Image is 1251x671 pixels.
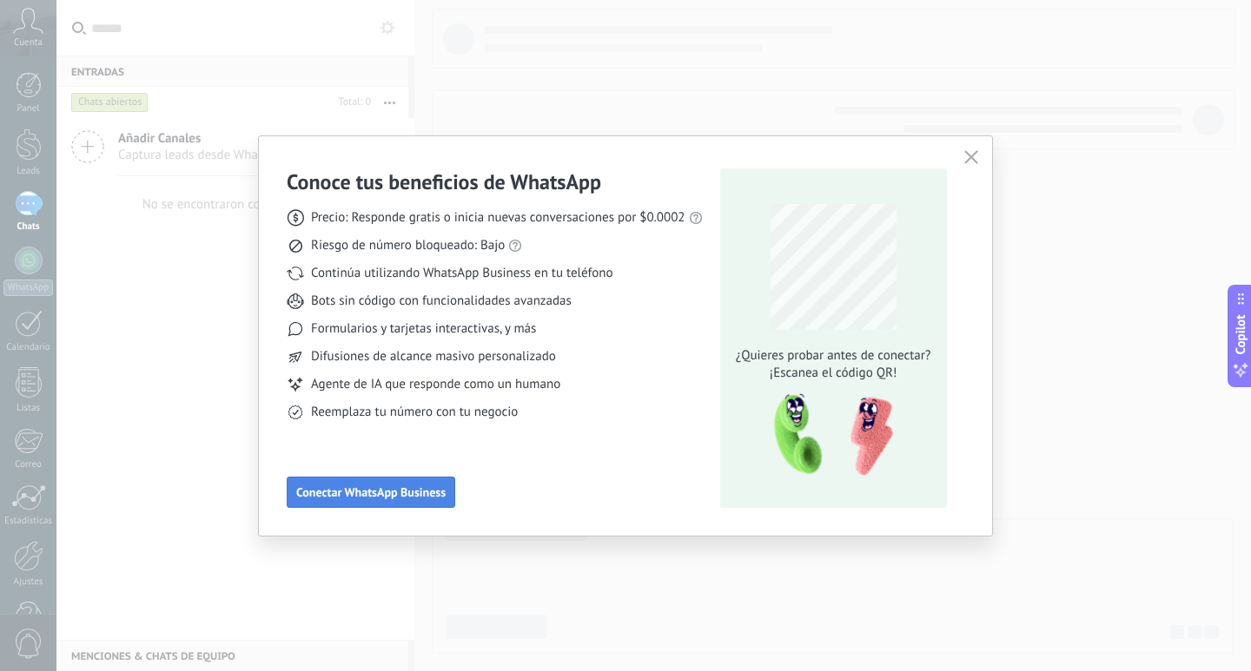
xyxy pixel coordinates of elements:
[311,209,685,227] span: Precio: Responde gratis o inicia nuevas conversaciones por $0.0002
[731,365,936,382] span: ¡Escanea el código QR!
[296,486,446,498] span: Conectar WhatsApp Business
[287,168,601,195] h3: Conoce tus beneficios de WhatsApp
[311,293,572,310] span: Bots sin código con funcionalidades avanzadas
[311,320,536,338] span: Formularios y tarjetas interactivas, y más
[311,348,556,365] span: Difusiones de alcance masivo personalizado
[759,389,897,482] img: qr-pic-1x.png
[311,265,612,282] span: Continúa utilizando WhatsApp Business en tu teléfono
[1232,314,1249,354] span: Copilot
[287,477,455,508] button: Conectar WhatsApp Business
[731,347,936,365] span: ¿Quieres probar antes de conectar?
[311,404,518,421] span: Reemplaza tu número con tu negocio
[311,237,505,254] span: Riesgo de número bloqueado: Bajo
[311,376,560,393] span: Agente de IA que responde como un humano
